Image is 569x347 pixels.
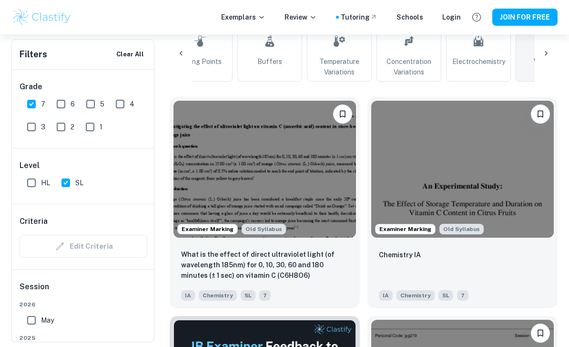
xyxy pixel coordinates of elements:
div: Criteria filters are unavailable when searching by topic [20,235,147,258]
span: Electrochemistry [452,56,505,67]
h6: Session [20,281,147,300]
button: Help and Feedback [468,9,485,25]
h6: Filters [20,48,47,61]
p: What is the effect of direct ultraviolet light (of wavelength 185nm) for 0, 10, 30, 60 and 180 mi... [181,249,348,282]
span: SL [75,178,83,188]
p: Exemplars [221,12,265,22]
span: Temperature Variations [311,56,367,77]
span: Concentration Variations [381,56,437,77]
a: Login [442,12,461,22]
p: Chemistry IA [379,250,421,260]
span: Vitamin C [534,56,563,67]
h6: Grade [20,81,147,93]
img: Clastify logo [11,8,72,27]
div: Starting from the May 2025 session, the Chemistry IA requirements have changed. It's OK to refer ... [439,224,484,234]
span: Chemistry [199,290,237,301]
span: Old Syllabus [242,224,286,234]
span: May [41,315,54,326]
a: Tutoring [341,12,377,22]
span: IA [181,290,195,301]
h6: Level [20,160,147,171]
span: 2025 [20,334,147,342]
span: Examiner Marking [376,225,435,233]
span: 5 [100,99,104,109]
span: Buffers [257,56,282,67]
img: Chemistry IA example thumbnail: Chemistry IA [371,101,554,238]
span: Chemistry [396,290,435,301]
button: Please log in to bookmark exemplars [531,324,550,343]
span: 1 [100,122,102,132]
span: 7 [457,290,468,301]
button: JOIN FOR FREE [492,9,558,26]
span: 3 [41,122,45,132]
p: Review [284,12,317,22]
span: IA [379,290,393,301]
span: Boiling Points [179,56,222,67]
h6: Criteria [20,216,48,227]
a: Schools [396,12,423,22]
span: Examiner Marking [178,225,237,233]
span: SL [241,290,255,301]
span: 2 [71,122,74,132]
span: HL [41,178,50,188]
img: Chemistry IA example thumbnail: What is the effect of direct ultraviolet [173,101,356,238]
span: 4 [130,99,134,109]
div: Starting from the May 2025 session, the Chemistry IA requirements have changed. It's OK to refer ... [242,224,286,234]
span: Old Syllabus [439,224,484,234]
span: SL [438,290,453,301]
button: Please log in to bookmark exemplars [531,105,550,124]
span: 2026 [20,300,147,309]
span: 7 [259,290,271,301]
span: 7 [41,99,45,109]
span: 6 [71,99,75,109]
a: Examiner MarkingStarting from the May 2025 session, the Chemistry IA requirements have changed. I... [170,97,360,308]
button: Please log in to bookmark exemplars [333,105,352,124]
button: Clear All [114,47,146,62]
a: Examiner MarkingStarting from the May 2025 session, the Chemistry IA requirements have changed. I... [367,97,558,308]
